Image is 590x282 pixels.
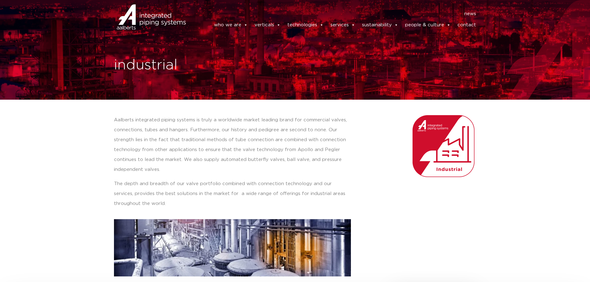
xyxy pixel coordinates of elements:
nav: Menu [195,9,476,19]
a: technologies [287,19,324,31]
p: Aalberts integrated piping systems is truly a worldwide market leading brand for commercial valve... [114,115,351,175]
a: sustainability [362,19,398,31]
img: Aalberts_IPS_icon_industrial_rgb [413,115,474,177]
a: news [464,9,476,19]
h1: industrial [114,55,292,75]
a: who we are [214,19,248,31]
a: services [330,19,355,31]
a: contact [457,19,476,31]
a: verticals [255,19,281,31]
p: The depth and breadth of our valve portfolio combined with connection technology and our services... [114,179,351,209]
a: people & culture [405,19,451,31]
